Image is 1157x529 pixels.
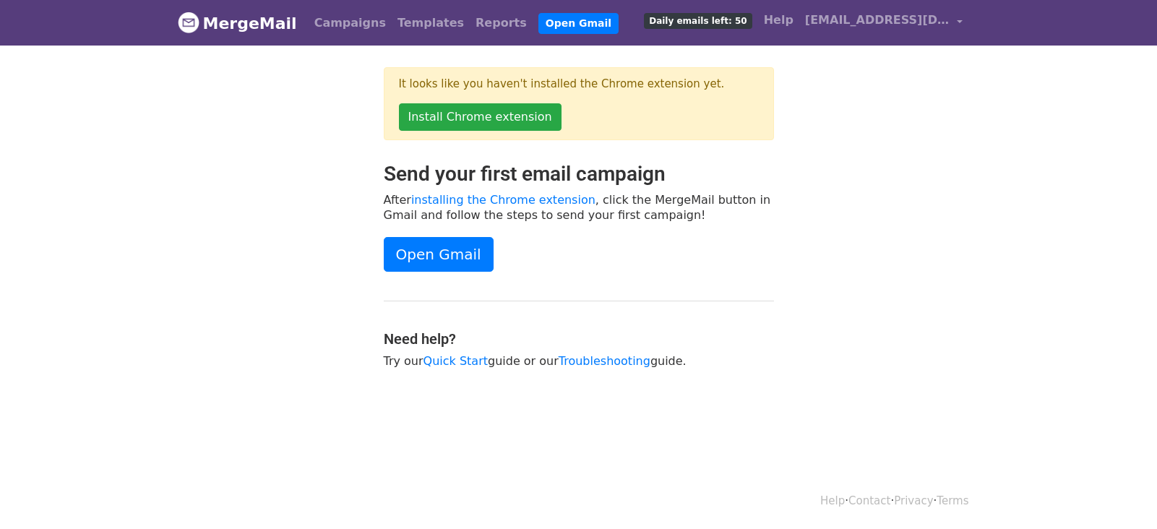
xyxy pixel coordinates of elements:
a: Contact [848,494,890,507]
p: Try our guide or our guide. [384,353,774,369]
a: installing the Chrome extension [411,193,595,207]
a: Install Chrome extension [399,103,562,131]
span: Daily emails left: 50 [644,13,752,29]
span: [EMAIL_ADDRESS][DOMAIN_NAME] [805,12,950,29]
img: MergeMail logo [178,12,199,33]
h2: Send your first email campaign [384,162,774,186]
a: MergeMail [178,8,297,38]
a: Daily emails left: 50 [638,6,757,35]
a: Open Gmail [538,13,619,34]
p: It looks like you haven't installed the Chrome extension yet. [399,77,759,92]
a: Templates [392,9,470,38]
a: Troubleshooting [559,354,650,368]
a: Reports [470,9,533,38]
p: After , click the MergeMail button in Gmail and follow the steps to send your first campaign! [384,192,774,223]
a: Help [820,494,845,507]
a: Privacy [894,494,933,507]
a: Help [758,6,799,35]
a: Campaigns [309,9,392,38]
a: Quick Start [423,354,488,368]
a: [EMAIL_ADDRESS][DOMAIN_NAME] [799,6,968,40]
a: Open Gmail [384,237,494,272]
h4: Need help? [384,330,774,348]
a: Terms [937,494,968,507]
